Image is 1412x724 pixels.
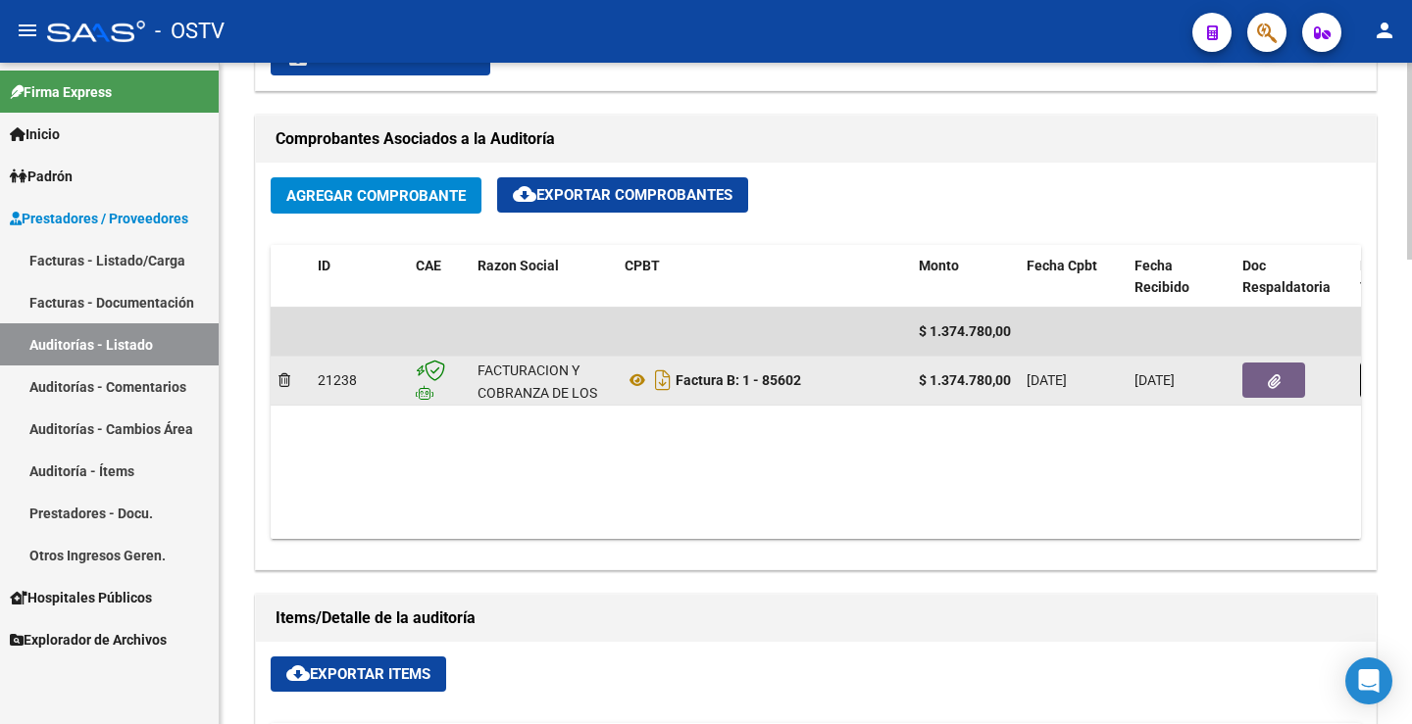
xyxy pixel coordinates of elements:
datatable-header-cell: Fecha Recibido [1127,245,1235,310]
span: Monto [919,258,959,273]
i: Descargar documento [650,364,676,396]
span: Padrón [10,166,73,187]
mat-icon: menu [16,19,39,42]
span: - OSTV [155,10,225,53]
span: Prestadores / Proveedores [10,208,188,229]
datatable-header-cell: CAE [408,245,470,310]
span: Fecha Recibido [1135,258,1189,296]
span: Hospitales Públicos [10,587,152,608]
button: Agregar Comprobante [271,177,481,214]
span: CAE [416,258,441,273]
span: Exportar Items [286,665,430,683]
span: CPBT [625,258,660,273]
span: Fecha Cpbt [1027,258,1097,273]
span: $ 1.374.780,00 [919,323,1011,339]
span: ID [318,258,330,273]
span: Agregar Comprobante [286,187,466,205]
button: Exportar Comprobantes [497,177,748,213]
mat-icon: person [1373,19,1396,42]
button: Exportar Items [271,656,446,692]
datatable-header-cell: ID [310,245,408,310]
span: Doc Respaldatoria [1242,258,1331,296]
datatable-header-cell: Fecha Cpbt [1019,245,1127,310]
h1: Items/Detalle de la auditoría [276,603,1356,634]
datatable-header-cell: Razon Social [470,245,617,310]
span: [DATE] [1135,372,1175,388]
span: Inicio [10,123,60,145]
datatable-header-cell: CPBT [617,245,911,310]
span: 21238 [318,372,357,388]
span: Exportar Comprobantes [513,186,732,204]
div: Open Intercom Messenger [1345,657,1392,704]
datatable-header-cell: Doc Respaldatoria [1235,245,1352,310]
div: FACTURACION Y COBRANZA DE LOS EFECTORES PUBLICOS S.E. [478,360,609,449]
span: [DATE] [1027,372,1067,388]
span: Guardar Comentario [286,49,475,67]
strong: Factura B: 1 - 85602 [676,372,801,388]
datatable-header-cell: Monto [911,245,1019,310]
span: Razon Social [478,258,559,273]
strong: $ 1.374.780,00 [919,372,1011,388]
span: Explorador de Archivos [10,629,167,651]
h1: Comprobantes Asociados a la Auditoría [276,123,1356,155]
mat-icon: cloud_download [513,182,536,206]
span: Firma Express [10,81,112,103]
mat-icon: cloud_download [286,661,310,685]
